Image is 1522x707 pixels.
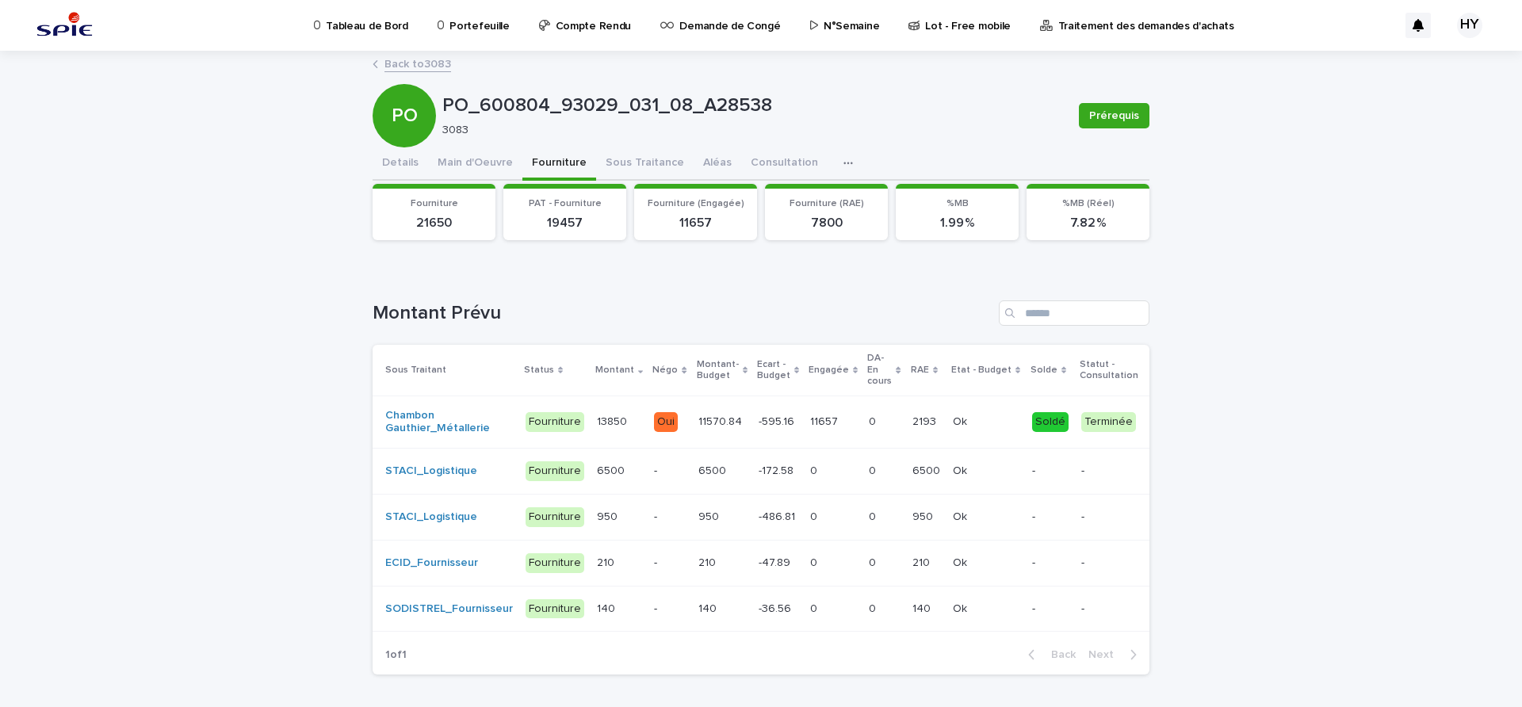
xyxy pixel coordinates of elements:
p: Ok [953,599,970,616]
p: DA-En cours [867,350,892,390]
button: Sous Traitance [596,147,694,181]
p: 11570.84 [698,412,745,429]
p: - [654,464,685,478]
p: Ok [953,553,970,570]
p: 0 [810,553,820,570]
button: Fourniture [522,147,596,181]
p: 7.82 % [1036,216,1140,231]
tr: STACI_Logistique Fourniture65006500 -65006500 -172.58-172.58 00 00 65006500 OkOk --NégoEditer [373,449,1314,495]
p: - [1081,602,1156,616]
p: 6500 [597,461,628,478]
button: Back [1015,648,1082,662]
span: Prérequis [1089,108,1139,124]
img: svstPd6MQfCT1uX1QGkG [32,10,98,41]
div: HY [1457,13,1482,38]
p: 210 [912,553,933,570]
p: 140 [597,599,618,616]
button: Consultation [741,147,828,181]
tr: SODISTREL_Fournisseur Fourniture140140 -140140 -36.56-36.56 00 00 140140 OkOk --NégoEditer [373,586,1314,632]
button: Prérequis [1079,103,1149,128]
div: Fourniture [526,599,584,619]
p: 950 [912,507,936,524]
a: SODISTREL_Fournisseur [385,602,513,616]
div: Fourniture [526,507,584,527]
p: 950 [597,507,621,524]
div: Soldé [1032,412,1069,432]
p: 1.99 % [905,216,1009,231]
input: Search [999,300,1149,326]
a: STACI_Logistique [385,510,477,524]
p: 950 [698,507,722,524]
a: ECID_Fournisseur [385,556,478,570]
p: Montant [595,361,634,379]
p: -172.58 [759,461,797,478]
button: Aléas [694,147,741,181]
p: 2193 [912,412,939,429]
p: 0 [869,553,879,570]
p: 6500 [698,461,729,478]
a: Back to3083 [384,54,451,72]
span: Fourniture (Engagée) [648,199,744,208]
p: - [1081,464,1156,478]
p: - [1032,602,1069,616]
p: 140 [698,599,720,616]
p: -595.16 [759,412,797,429]
tr: ECID_Fournisseur Fourniture210210 -210210 -47.89-47.89 00 00 210210 OkOk --NégoEditer [373,540,1314,586]
div: Fourniture [526,412,584,432]
p: 21650 [382,216,486,231]
p: 11657 [810,412,841,429]
a: STACI_Logistique [385,464,477,478]
p: 0 [810,599,820,616]
button: Main d'Oeuvre [428,147,522,181]
p: 3083 [442,124,1060,137]
p: 140 [912,599,934,616]
p: PO_600804_93029_031_08_A28538 [442,94,1066,117]
p: - [654,556,685,570]
p: - [654,602,685,616]
p: 0 [869,412,879,429]
p: Montant-Budget [697,356,739,385]
p: 0 [869,461,879,478]
p: 11657 [644,216,748,231]
p: 7800 [774,216,878,231]
p: Status [524,361,554,379]
p: Solde [1031,361,1057,379]
p: -47.89 [759,553,794,570]
p: - [1081,510,1156,524]
p: -36.56 [759,599,794,616]
p: 0 [810,461,820,478]
p: 0 [810,507,820,524]
tr: STACI_Logistique Fourniture950950 -950950 -486.81-486.81 00 00 950950 OkOk --NégoEditer [373,494,1314,540]
div: Oui [654,412,678,432]
p: 210 [698,553,719,570]
p: Etat - Budget [951,361,1011,379]
p: Ecart - Budget [757,356,790,385]
h1: Montant Prévu [373,302,992,325]
span: PAT - Fourniture [529,199,602,208]
p: - [1032,510,1069,524]
p: - [1032,464,1069,478]
span: %MB [946,199,969,208]
p: 1 of 1 [373,636,419,675]
div: PO [373,40,436,127]
span: Back [1042,649,1076,660]
a: Chambon Gauthier_Métallerie [385,409,513,436]
p: - [654,510,685,524]
p: 0 [869,507,879,524]
p: 19457 [513,216,617,231]
p: 0 [869,599,879,616]
p: - [1032,556,1069,570]
p: Statut - Consultation [1080,356,1157,385]
div: Fourniture [526,553,584,573]
p: 210 [597,553,618,570]
p: - [1081,556,1156,570]
p: -486.81 [759,507,798,524]
p: Négo [652,361,678,379]
tr: Chambon Gauthier_Métallerie Fourniture1385013850 Oui11570.8411570.84 -595.16-595.16 1165711657 00... [373,396,1314,449]
button: Next [1082,648,1149,662]
span: Next [1088,649,1123,660]
p: 13850 [597,412,630,429]
p: 6500 [912,461,943,478]
p: Ok [953,412,970,429]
